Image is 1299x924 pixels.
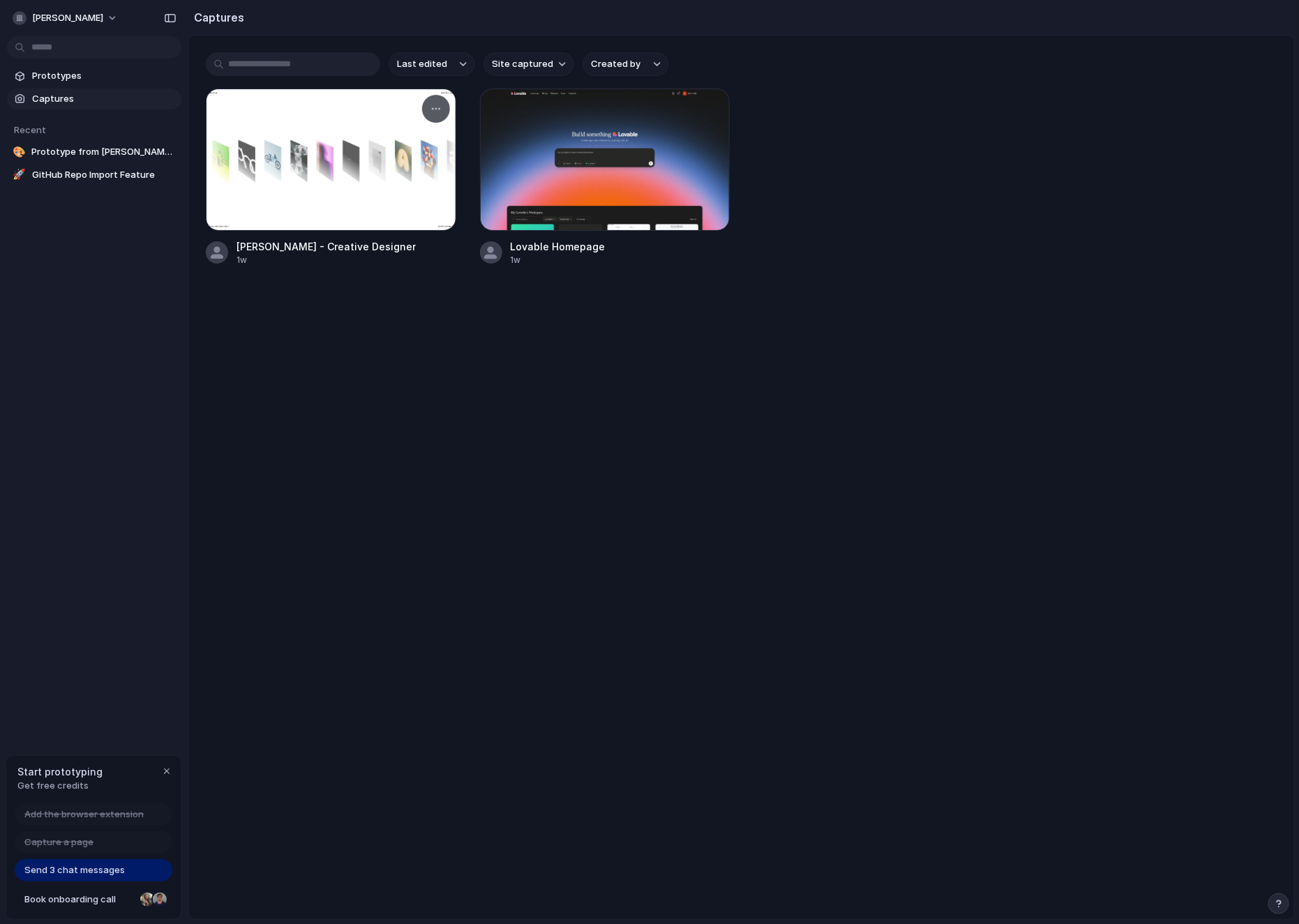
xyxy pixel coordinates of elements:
[24,835,93,849] span: Capture a page
[151,891,168,908] div: Christian Iacullo
[15,888,172,911] a: Book onboarding call
[511,239,606,254] div: Lovable Homepage
[7,66,181,86] a: Prototypes
[13,145,26,159] div: 🎨
[7,142,181,162] a: 🎨Prototype from [PERSON_NAME] - Creative Designer
[7,89,181,109] a: Captures
[236,239,416,254] div: [PERSON_NAME] - Creative Designer
[7,7,125,29] button: [PERSON_NAME]
[32,69,176,83] span: Prototypes
[32,168,176,182] span: GitHub Repo Import Feature
[397,57,447,71] span: Last edited
[13,168,27,182] div: 🚀
[7,165,181,185] a: 🚀GitHub Repo Import Feature
[32,11,103,25] span: [PERSON_NAME]
[389,52,475,76] button: Last edited
[511,254,606,266] div: 1w
[24,893,135,907] span: Book onboarding call
[492,57,553,71] span: Site captured
[591,57,640,71] span: Created by
[24,863,125,877] span: Send 3 chat messages
[31,145,176,159] span: Prototype from [PERSON_NAME] - Creative Designer
[24,808,144,821] span: Add the browser extension
[32,92,176,106] span: Captures
[583,52,669,76] button: Created by
[14,124,46,135] span: Recent
[17,764,103,779] span: Start prototyping
[188,9,244,26] h2: Captures
[483,52,574,76] button: Site captured
[236,254,416,266] div: 1w
[17,779,103,793] span: Get free credits
[139,891,156,908] div: Nicole Kubica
